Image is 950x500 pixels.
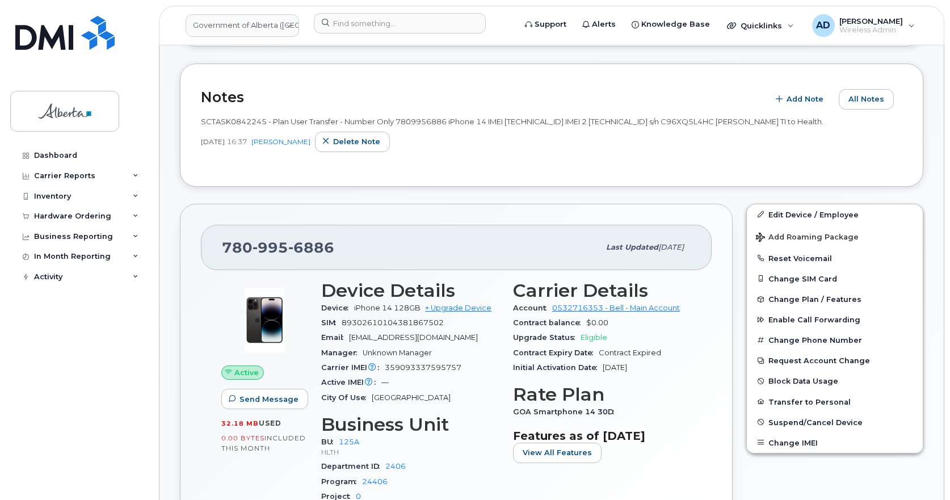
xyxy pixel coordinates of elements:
[314,13,486,33] input: Find something...
[363,348,432,357] span: Unknown Manager
[321,280,499,301] h3: Device Details
[747,248,923,268] button: Reset Voicemail
[592,19,616,30] span: Alerts
[599,348,661,357] span: Contract Expired
[606,243,658,251] span: Last updated
[230,286,299,354] img: image20231002-3703462-njx0qo.jpeg
[513,318,586,327] span: Contract balance
[321,438,339,446] span: BU
[234,367,259,378] span: Active
[741,21,782,30] span: Quicklinks
[385,363,461,372] span: 359093337595757
[221,389,308,409] button: Send Message
[239,394,299,405] span: Send Message
[253,239,288,256] span: 995
[848,94,884,104] span: All Notes
[839,16,903,26] span: [PERSON_NAME]
[425,304,491,312] a: + Upgrade Device
[747,350,923,371] button: Request Account Change
[221,419,259,427] span: 32.18 MB
[321,378,381,386] span: Active IMEI
[747,330,923,350] button: Change Phone Number
[513,429,691,443] h3: Features as of [DATE]
[641,19,710,30] span: Knowledge Base
[787,94,823,104] span: Add Note
[321,462,385,470] span: Department ID
[354,304,421,312] span: iPhone 14 128GB
[288,239,334,256] span: 6886
[513,384,691,405] h3: Rate Plan
[747,204,923,225] a: Edit Device / Employee
[339,438,359,446] a: 125A
[513,348,599,357] span: Contract Expiry Date
[586,318,608,327] span: $0.00
[535,19,566,30] span: Support
[839,89,894,110] button: All Notes
[768,295,861,304] span: Change Plan / Features
[221,434,264,442] span: 0.00 Bytes
[259,419,281,427] span: used
[321,393,372,402] span: City Of Use
[381,378,389,386] span: —
[747,225,923,248] button: Add Roaming Package
[816,19,830,32] span: AD
[513,407,620,416] span: GOA Smartphone 14 30D
[747,371,923,391] button: Block Data Usage
[321,318,342,327] span: SIM
[321,414,499,435] h3: Business Unit
[251,137,310,146] a: [PERSON_NAME]
[513,333,581,342] span: Upgrade Status
[658,243,684,251] span: [DATE]
[624,13,718,36] a: Knowledge Base
[321,348,363,357] span: Manager
[747,309,923,330] button: Enable Call Forwarding
[552,304,680,312] a: 0532716353 - Bell - Main Account
[201,89,763,106] h2: Notes
[804,14,923,37] div: Arunajith Daylath
[768,418,863,426] span: Suspend/Cancel Device
[362,477,388,486] a: 24406
[221,434,306,452] span: included this month
[385,462,406,470] a: 2406
[747,268,923,289] button: Change SIM Card
[321,477,362,486] span: Program
[756,233,859,243] span: Add Roaming Package
[523,447,592,458] span: View All Features
[227,137,247,146] span: 16:37
[321,363,385,372] span: Carrier IMEI
[349,333,478,342] span: [EMAIL_ADDRESS][DOMAIN_NAME]
[581,333,607,342] span: Eligible
[603,363,627,372] span: [DATE]
[321,304,354,312] span: Device
[321,333,349,342] span: Email
[513,443,602,463] button: View All Features
[321,447,499,457] p: HLTH
[574,13,624,36] a: Alerts
[747,289,923,309] button: Change Plan / Features
[513,280,691,301] h3: Carrier Details
[747,432,923,453] button: Change IMEI
[719,14,802,37] div: Quicklinks
[747,412,923,432] button: Suspend/Cancel Device
[747,392,923,412] button: Transfer to Personal
[186,14,299,37] a: Government of Alberta (GOA)
[342,318,444,327] span: 89302610104381867502
[768,316,860,324] span: Enable Call Forwarding
[839,26,903,35] span: Wireless Admin
[513,304,552,312] span: Account
[315,132,390,152] button: Delete note
[201,117,823,126] span: SCTASK0842245 - Plan User Transfer - Number Only 7809956886 iPhone 14 IMEI [TECHNICAL_ID] IMEI 2 ...
[372,393,451,402] span: [GEOGRAPHIC_DATA]
[768,89,833,110] button: Add Note
[201,137,225,146] span: [DATE]
[222,239,334,256] span: 780
[513,363,603,372] span: Initial Activation Date
[333,136,380,147] span: Delete note
[517,13,574,36] a: Support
